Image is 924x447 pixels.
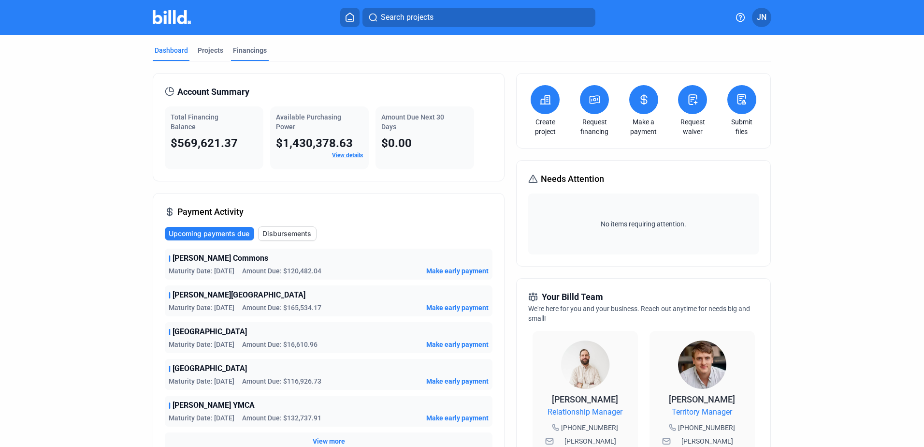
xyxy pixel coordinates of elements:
[169,303,234,313] span: Maturity Date: [DATE]
[678,423,735,432] span: [PHONE_NUMBER]
[381,136,412,150] span: $0.00
[276,113,341,131] span: Available Purchasing Power
[426,340,489,349] button: Make early payment
[672,406,732,418] span: Territory Manager
[155,45,188,55] div: Dashboard
[242,413,321,423] span: Amount Due: $132,737.91
[332,152,363,159] a: View details
[426,303,489,313] button: Make early payment
[177,205,244,219] span: Payment Activity
[577,117,611,136] a: Request financing
[528,117,562,136] a: Create project
[669,394,735,404] span: [PERSON_NAME]
[242,266,321,276] span: Amount Due: $120,482.04
[173,289,305,301] span: [PERSON_NAME][GEOGRAPHIC_DATA]
[153,10,191,24] img: Billd Company Logo
[165,227,254,240] button: Upcoming payments due
[362,8,595,27] button: Search projects
[177,85,249,99] span: Account Summary
[757,12,766,23] span: JN
[752,8,771,27] button: JN
[541,172,604,186] span: Needs Attention
[242,340,318,349] span: Amount Due: $16,610.96
[532,219,754,229] span: No items requiring attention.
[198,45,223,55] div: Projects
[381,113,444,131] span: Amount Due Next 30 Days
[313,436,345,446] button: View more
[552,394,618,404] span: [PERSON_NAME]
[676,117,709,136] a: Request waiver
[173,253,268,264] span: [PERSON_NAME] Commons
[542,290,603,304] span: Your Billd Team
[171,136,238,150] span: $569,621.37
[169,376,234,386] span: Maturity Date: [DATE]
[173,326,247,338] span: [GEOGRAPHIC_DATA]
[561,341,609,389] img: Relationship Manager
[258,226,317,241] button: Disbursements
[242,376,321,386] span: Amount Due: $116,926.73
[242,303,321,313] span: Amount Due: $165,534.17
[548,406,622,418] span: Relationship Manager
[173,400,255,411] span: [PERSON_NAME] YMCA
[171,113,218,131] span: Total Financing Balance
[426,376,489,386] button: Make early payment
[169,340,234,349] span: Maturity Date: [DATE]
[233,45,267,55] div: Financings
[169,229,249,238] span: Upcoming payments due
[276,136,353,150] span: $1,430,378.63
[262,229,311,238] span: Disbursements
[627,117,661,136] a: Make a payment
[173,363,247,374] span: [GEOGRAPHIC_DATA]
[426,413,489,423] button: Make early payment
[561,423,618,432] span: [PHONE_NUMBER]
[725,117,759,136] a: Submit files
[528,305,750,322] span: We're here for you and your business. Reach out anytime for needs big and small!
[381,12,433,23] span: Search projects
[169,413,234,423] span: Maturity Date: [DATE]
[426,266,489,276] button: Make early payment
[169,266,234,276] span: Maturity Date: [DATE]
[678,341,726,389] img: Territory Manager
